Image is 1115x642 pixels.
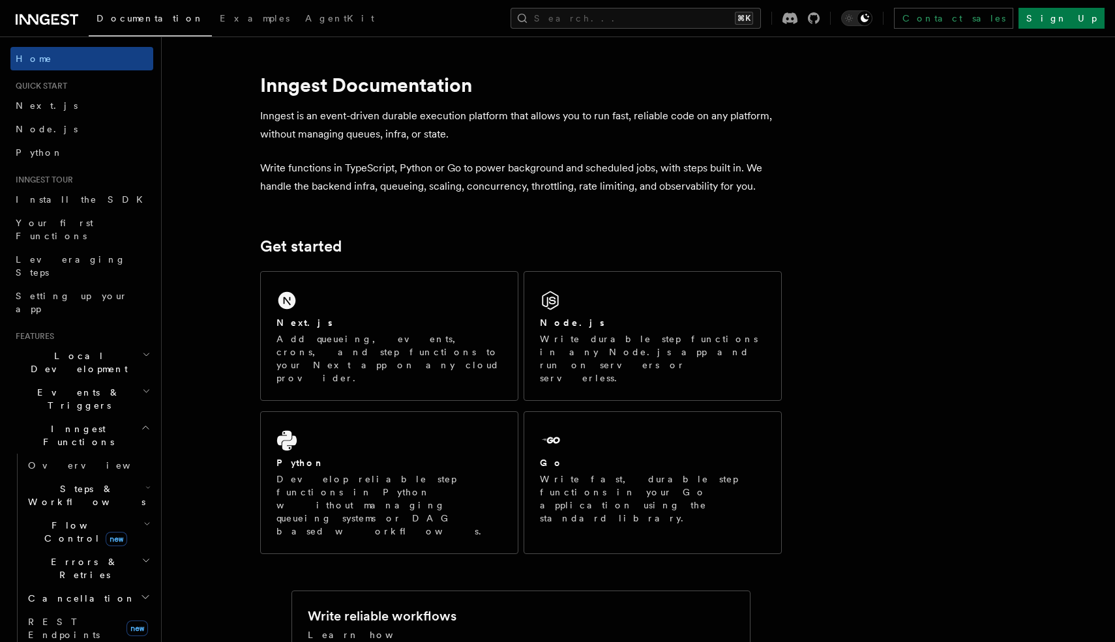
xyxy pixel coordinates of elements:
[23,550,153,587] button: Errors & Retries
[16,194,151,205] span: Install the SDK
[106,532,127,546] span: new
[28,460,162,471] span: Overview
[10,349,142,375] span: Local Development
[28,617,100,640] span: REST Endpoints
[10,422,141,448] span: Inngest Functions
[10,188,153,211] a: Install the SDK
[540,332,766,385] p: Write durable step functions in any Node.js app and run on servers or serverless.
[260,73,782,96] h1: Inngest Documentation
[23,587,153,610] button: Cancellation
[126,620,148,636] span: new
[305,13,374,23] span: AgentKit
[260,271,518,401] a: Next.jsAdd queueing, events, crons, and step functions to your Next app on any cloud provider.
[10,94,153,117] a: Next.js
[260,237,342,255] a: Get started
[841,10,872,26] button: Toggle dark mode
[23,592,136,605] span: Cancellation
[276,316,333,329] h2: Next.js
[297,4,382,35] a: AgentKit
[23,514,153,550] button: Flow Controlnew
[16,52,52,65] span: Home
[260,159,782,196] p: Write functions in TypeScript, Python or Go to power background and scheduled jobs, with steps bu...
[16,218,93,241] span: Your first Functions
[10,386,142,412] span: Events & Triggers
[735,12,753,25] kbd: ⌘K
[16,254,126,278] span: Leveraging Steps
[10,381,153,417] button: Events & Triggers
[97,13,204,23] span: Documentation
[16,124,78,134] span: Node.js
[540,316,604,329] h2: Node.js
[23,555,141,581] span: Errors & Retries
[276,456,325,469] h2: Python
[10,417,153,454] button: Inngest Functions
[23,519,143,545] span: Flow Control
[10,284,153,321] a: Setting up your app
[16,291,128,314] span: Setting up your app
[10,331,54,342] span: Features
[276,332,502,385] p: Add queueing, events, crons, and step functions to your Next app on any cloud provider.
[10,175,73,185] span: Inngest tour
[10,117,153,141] a: Node.js
[10,141,153,164] a: Python
[10,211,153,248] a: Your first Functions
[16,100,78,111] span: Next.js
[10,248,153,284] a: Leveraging Steps
[540,456,563,469] h2: Go
[89,4,212,36] a: Documentation
[276,473,502,538] p: Develop reliable step functions in Python without managing queueing systems or DAG based workflows.
[16,147,63,158] span: Python
[23,477,153,514] button: Steps & Workflows
[524,271,782,401] a: Node.jsWrite durable step functions in any Node.js app and run on servers or serverless.
[220,13,290,23] span: Examples
[10,47,153,70] a: Home
[1018,8,1105,29] a: Sign Up
[511,8,761,29] button: Search...⌘K
[524,411,782,554] a: GoWrite fast, durable step functions in your Go application using the standard library.
[540,473,766,525] p: Write fast, durable step functions in your Go application using the standard library.
[23,482,145,508] span: Steps & Workflows
[212,4,297,35] a: Examples
[894,8,1013,29] a: Contact sales
[260,107,782,143] p: Inngest is an event-driven durable execution platform that allows you to run fast, reliable code ...
[23,454,153,477] a: Overview
[10,81,67,91] span: Quick start
[260,411,518,554] a: PythonDevelop reliable step functions in Python without managing queueing systems or DAG based wo...
[308,607,456,625] h2: Write reliable workflows
[10,344,153,381] button: Local Development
